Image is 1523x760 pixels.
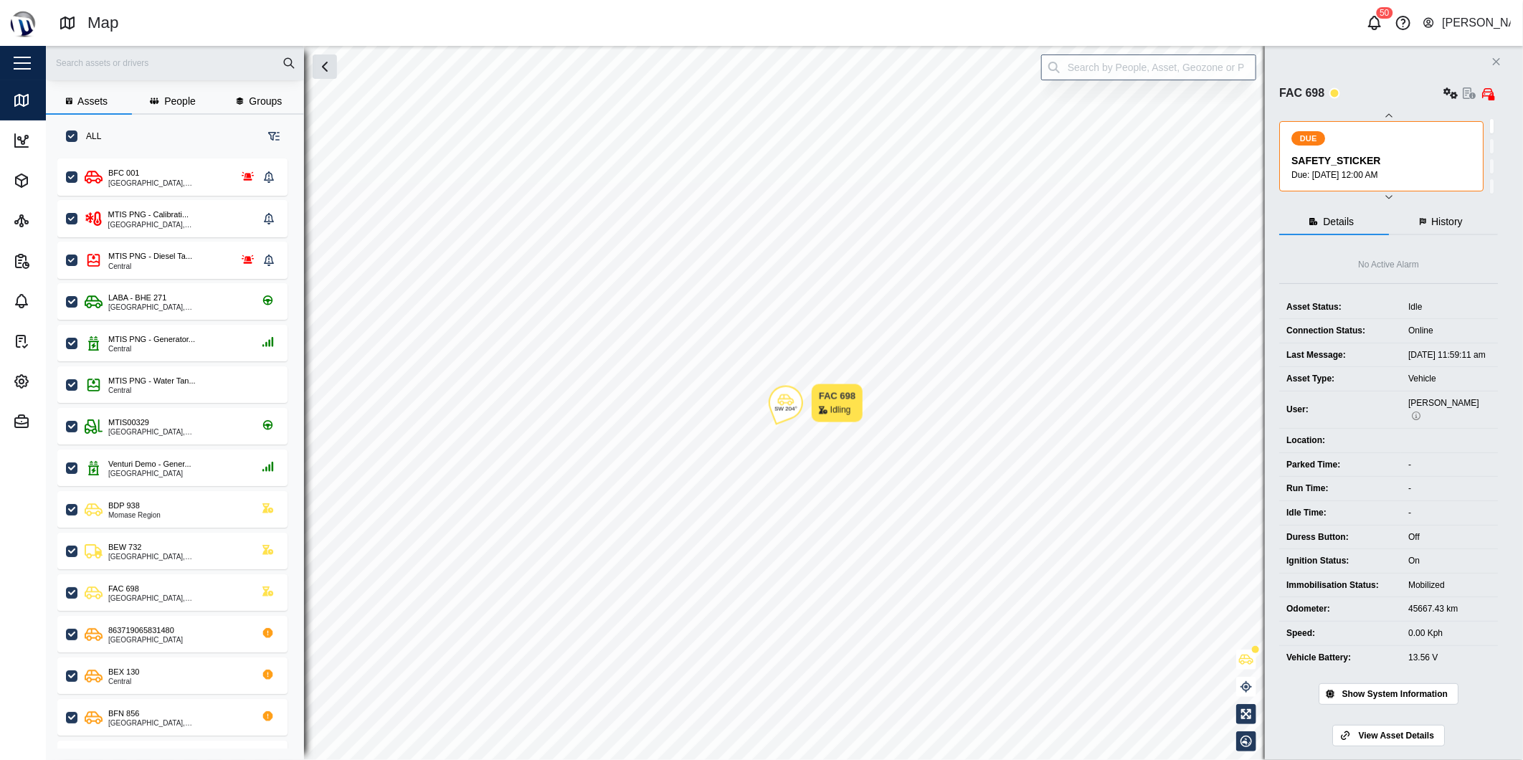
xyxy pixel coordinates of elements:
[108,209,189,221] div: MTIS PNG - Calibrati...
[1291,153,1474,169] div: SAFETY_STICKER
[54,52,295,74] input: Search assets or drivers
[108,500,140,512] div: BDP 938
[1358,726,1433,746] span: View Asset Details
[774,407,797,412] div: SW 204°
[1408,579,1491,592] div: Mobilized
[108,180,225,187] div: [GEOGRAPHIC_DATA], [GEOGRAPHIC_DATA]
[108,375,196,387] div: MTIS PNG - Water Tan...
[108,541,141,554] div: BEW 732
[249,96,282,106] span: Groups
[108,263,192,270] div: Central
[1286,627,1394,640] div: Speed:
[1279,85,1324,103] div: FAC 698
[1286,482,1394,495] div: Run Time:
[1442,14,1511,32] div: [PERSON_NAME]
[1286,506,1394,520] div: Idle Time:
[108,429,245,436] div: [GEOGRAPHIC_DATA], [GEOGRAPHIC_DATA]
[1408,627,1491,640] div: 0.00 Kph
[108,583,139,595] div: FAC 698
[1286,651,1394,665] div: Vehicle Battery:
[1286,554,1394,568] div: Ignition Status:
[37,293,80,309] div: Alarms
[1422,13,1512,33] button: [PERSON_NAME]
[108,666,139,678] div: BEX 130
[1408,506,1491,520] div: -
[1408,324,1491,338] div: Online
[164,96,196,106] span: People
[1300,132,1317,145] span: DUE
[1408,348,1491,362] div: [DATE] 11:59:11 am
[37,414,77,429] div: Admin
[769,384,863,422] div: Map marker
[1376,7,1392,19] div: 50
[819,389,855,404] div: FAC 698
[108,678,139,685] div: Central
[108,637,183,644] div: [GEOGRAPHIC_DATA]
[1408,300,1491,314] div: Idle
[37,173,79,189] div: Assets
[1358,258,1419,272] div: No Active Alarm
[1323,217,1354,227] span: Details
[108,222,259,229] div: [GEOGRAPHIC_DATA], [GEOGRAPHIC_DATA]
[37,374,85,389] div: Settings
[57,153,303,749] div: grid
[1286,602,1394,616] div: Odometer:
[1286,458,1394,472] div: Parked Time:
[1408,396,1491,423] div: [PERSON_NAME]
[37,133,98,148] div: Dashboard
[1342,684,1447,704] span: Show System Information
[1286,300,1394,314] div: Asset Status:
[7,7,39,39] img: Main Logo
[1408,554,1491,568] div: On
[1332,725,1445,746] a: View Asset Details
[1408,458,1491,472] div: -
[108,554,245,561] div: [GEOGRAPHIC_DATA], [GEOGRAPHIC_DATA]
[108,708,139,720] div: BFN 856
[108,167,139,179] div: BFC 001
[77,130,101,142] label: ALL
[108,720,245,727] div: [GEOGRAPHIC_DATA], [GEOGRAPHIC_DATA]
[77,96,108,106] span: Assets
[37,213,71,229] div: Sites
[1431,217,1463,227] span: History
[87,11,119,36] div: Map
[1408,651,1491,665] div: 13.56 V
[830,404,851,417] div: Idling
[1286,531,1394,544] div: Duress Button:
[1291,168,1474,182] div: Due: [DATE] 12:00 AM
[108,595,245,602] div: [GEOGRAPHIC_DATA], [GEOGRAPHIC_DATA]
[108,250,192,262] div: MTIS PNG - Diesel Ta...
[1408,531,1491,544] div: Off
[1408,372,1491,386] div: Vehicle
[108,624,174,637] div: 863719065831480
[108,470,191,478] div: [GEOGRAPHIC_DATA]
[108,346,195,353] div: Central
[108,458,191,470] div: Venturi Demo - Gener...
[1286,324,1394,338] div: Connection Status:
[108,387,196,394] div: Central
[108,417,149,429] div: MTIS00329
[108,292,166,304] div: LABA - BHE 271
[37,92,68,108] div: Map
[1286,403,1394,417] div: User:
[108,512,161,519] div: Momase Region
[1286,372,1394,386] div: Asset Type:
[1041,54,1256,80] input: Search by People, Asset, Geozone or Place
[1286,579,1394,592] div: Immobilisation Status:
[37,333,75,349] div: Tasks
[1286,434,1394,447] div: Location:
[46,46,1523,760] canvas: Map
[1408,482,1491,495] div: -
[1408,602,1491,616] div: 45667.43 km
[37,253,84,269] div: Reports
[108,333,195,346] div: MTIS PNG - Generator...
[1319,683,1458,705] button: Show System Information
[108,304,245,311] div: [GEOGRAPHIC_DATA], [GEOGRAPHIC_DATA]
[1286,348,1394,362] div: Last Message:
